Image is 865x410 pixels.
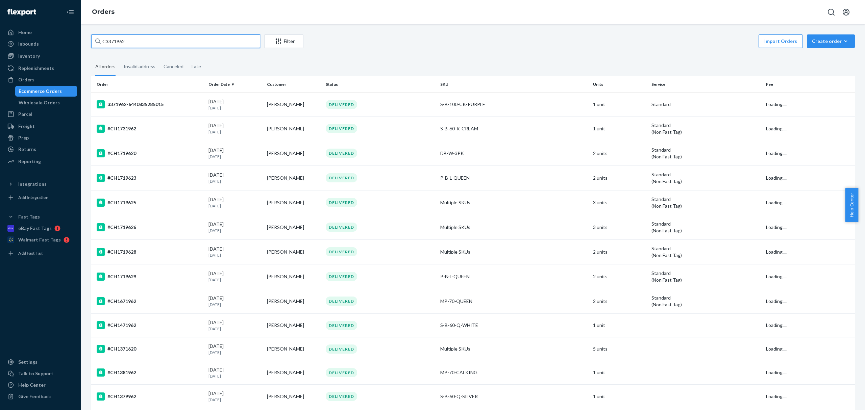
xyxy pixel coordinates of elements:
td: Multiple SKUs [438,239,590,264]
div: Ecommerce Orders [19,88,62,95]
div: [DATE] [208,221,262,233]
div: DELIVERED [326,368,357,377]
a: Add Integration [4,192,77,203]
div: #CH1719623 [97,174,203,182]
p: [DATE] [208,397,262,403]
p: Standard [651,171,761,178]
p: Standard [651,245,761,252]
td: 2 units [590,289,649,313]
td: [PERSON_NAME] [264,361,323,384]
div: #CH1471962 [97,321,203,329]
div: DELIVERED [326,124,357,133]
td: 2 units [590,264,649,289]
div: Settings [18,359,38,365]
td: Loading.... [763,264,855,289]
td: Loading.... [763,93,855,116]
p: [DATE] [208,326,262,332]
div: All orders [95,58,116,76]
div: Invalid address [124,58,155,75]
td: [PERSON_NAME] [264,289,323,313]
a: Ecommerce Orders [15,86,77,97]
p: Standard [651,101,761,108]
a: Talk to Support [4,368,77,379]
div: [DATE] [208,172,262,184]
div: Integrations [18,181,47,187]
div: Returns [18,146,36,153]
div: DELIVERED [326,149,357,158]
div: (Non Fast Tag) [651,203,761,209]
td: [PERSON_NAME] [264,264,323,289]
div: DELIVERED [326,223,357,232]
p: [DATE] [208,203,262,209]
td: 2 units [590,141,649,165]
button: Open Search Box [824,5,838,19]
button: Fast Tags [4,211,77,222]
td: [PERSON_NAME] [264,215,323,239]
div: MP-70-QUEEN [440,298,588,305]
td: Loading.... [763,116,855,141]
td: Multiple SKUs [438,337,590,361]
div: (Non Fast Tag) [651,178,761,185]
button: Close Navigation [64,5,77,19]
div: DELIVERED [326,247,357,256]
div: Wholesale Orders [19,99,60,106]
td: Loading.... [763,385,855,408]
div: S-B-60-Q-SILVER [440,393,588,400]
td: [PERSON_NAME] [264,165,323,190]
th: Order [91,76,206,93]
td: Loading.... [763,215,855,239]
td: Loading.... [763,313,855,337]
div: (Non Fast Tag) [651,301,761,308]
div: DELIVERED [326,321,357,330]
div: [DATE] [208,366,262,379]
div: (Non Fast Tag) [651,129,761,135]
div: Filter [265,38,303,45]
p: [DATE] [208,129,262,135]
td: 1 unit [590,385,649,408]
div: DELIVERED [326,297,357,306]
div: Parcel [18,111,32,118]
p: [DATE] [208,350,262,355]
div: Walmart Fast Tags [18,236,61,243]
div: (Non Fast Tag) [651,227,761,234]
div: eBay Fast Tags [18,225,52,232]
div: #CH1381962 [97,368,203,377]
div: #CH1719626 [97,223,203,231]
div: P-B-L-QUEEN [440,175,588,181]
div: Canceled [164,58,183,75]
div: [DATE] [208,246,262,258]
td: [PERSON_NAME] [264,239,323,264]
a: Orders [92,8,115,16]
div: #CH1719628 [97,248,203,256]
th: Service [649,76,763,93]
div: Prep [18,134,29,141]
td: Multiple SKUs [438,190,590,215]
button: Integrations [4,179,77,189]
div: [DATE] [208,319,262,332]
td: 2 units [590,165,649,190]
button: Help Center [845,188,858,222]
div: Add Fast Tag [18,250,43,256]
td: 2 units [590,239,649,264]
div: DELIVERED [326,100,357,109]
div: #CH1371620 [97,345,203,353]
th: Units [590,76,649,93]
p: [DATE] [208,277,262,283]
div: (Non Fast Tag) [651,153,761,160]
a: Reporting [4,156,77,167]
div: #CH1719629 [97,273,203,281]
div: #CH1671962 [97,297,203,305]
p: Standard [651,147,761,153]
div: 3371962-6440835285015 [97,100,203,108]
p: [DATE] [208,154,262,159]
div: Create order [812,38,850,45]
div: S-B-60-K-CREAM [440,125,588,132]
p: Standard [651,122,761,129]
a: Wholesale Orders [15,97,77,108]
div: Orders [18,76,34,83]
td: Multiple SKUs [438,215,590,239]
div: [DATE] [208,343,262,355]
div: Give Feedback [18,393,51,400]
div: MP-70-CALKING [440,369,588,376]
td: 3 units [590,215,649,239]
